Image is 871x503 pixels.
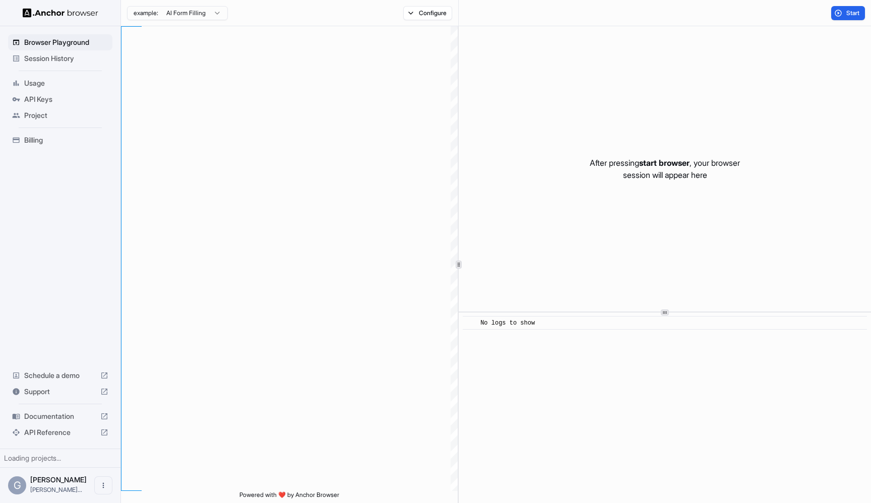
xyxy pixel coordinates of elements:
span: greg@intrinsic-labs.ai [30,486,82,493]
span: Powered with ❤️ by Anchor Browser [239,491,339,503]
div: Browser Playground [8,34,112,50]
span: Schedule a demo [24,370,96,381]
span: Project [24,110,108,120]
span: No logs to show [480,320,535,327]
span: ​ [468,318,473,328]
div: Session History [8,50,112,67]
span: Billing [24,135,108,145]
div: Billing [8,132,112,148]
div: API Keys [8,91,112,107]
span: Support [24,387,96,397]
span: start browser [639,158,690,168]
span: Browser Playground [24,37,108,47]
span: API Reference [24,427,96,437]
span: Start [846,9,860,17]
div: Loading projects... [4,453,116,463]
div: G [8,476,26,494]
button: Start [831,6,865,20]
span: Documentation [24,411,96,421]
span: Session History [24,53,108,64]
button: Open menu [94,476,112,494]
div: Schedule a demo [8,367,112,384]
p: After pressing , your browser session will appear here [590,157,740,181]
div: Support [8,384,112,400]
span: example: [134,9,158,17]
div: Documentation [8,408,112,424]
div: API Reference [8,424,112,441]
span: Greg Miller [30,475,87,484]
img: Anchor Logo [23,8,98,18]
div: Usage [8,75,112,91]
span: Usage [24,78,108,88]
div: Project [8,107,112,123]
span: API Keys [24,94,108,104]
button: Configure [403,6,452,20]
